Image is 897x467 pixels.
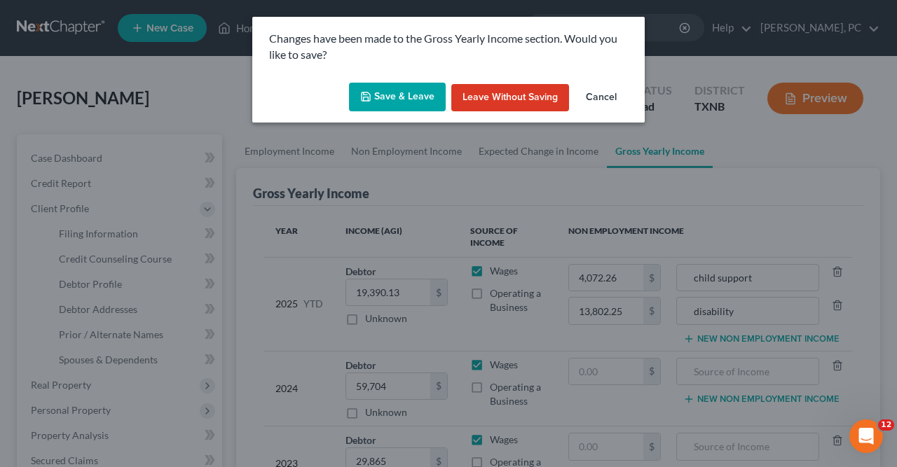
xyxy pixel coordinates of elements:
iframe: Intercom live chat [849,419,883,453]
button: Cancel [575,84,628,112]
button: Save & Leave [349,83,446,112]
button: Leave without Saving [451,84,569,112]
span: 12 [878,419,894,431]
p: Changes have been made to the Gross Yearly Income section. Would you like to save? [269,31,628,63]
